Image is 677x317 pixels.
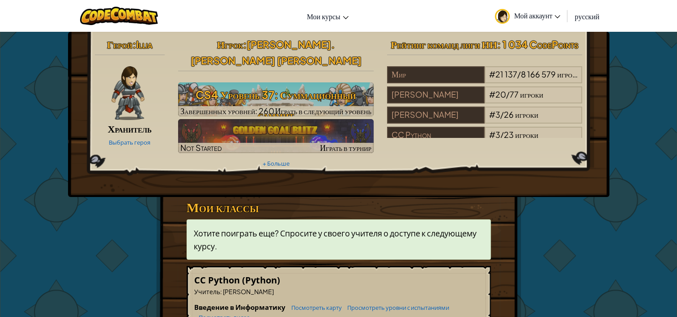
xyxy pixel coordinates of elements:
a: Not StartedИграть в турнир [178,119,374,153]
a: Мир#21 137/8 166 579игроки [387,75,583,85]
span: CC Python [194,274,242,286]
span: Герой [107,38,132,51]
span: / [517,69,521,79]
span: игроки [515,129,538,140]
a: Мой аккаунт [490,2,565,30]
img: Golden Goal [178,119,374,153]
span: 8 166 579 [521,69,556,79]
span: Хранитель [108,122,152,135]
span: [PERSON_NAME] [222,287,274,296]
a: Мои курсы [302,4,353,28]
span: 77 [510,89,519,99]
img: CS4 Уровень 37: Суммационный саммит [178,82,374,116]
span: # [489,89,495,99]
img: avatar [495,9,510,24]
span: / [500,129,504,140]
span: 26 [504,109,514,120]
span: 3 [495,129,500,140]
a: русский [570,4,604,28]
div: Мир [387,66,485,83]
span: игроки [520,89,543,99]
span: Illia [136,38,153,51]
h3: Мои классы [187,197,491,217]
div: [PERSON_NAME] [387,107,485,124]
span: Not Started [180,142,222,153]
span: русский [575,12,599,21]
span: 3 [495,109,500,120]
span: Рейтинг команд лиги ИИ [391,38,497,51]
a: [PERSON_NAME]#3/26игроки [387,115,583,125]
a: CC Python#3/23игроки [387,135,583,146]
a: [PERSON_NAME]#20/77игроки [387,95,583,105]
span: Мой аккаунт [514,11,561,20]
span: : 1 034 CodePoints [497,38,579,51]
span: : [243,38,247,51]
span: (Python) [242,274,280,286]
div: [PERSON_NAME] [387,86,485,103]
span: 20 [495,89,506,99]
span: # [489,69,495,79]
span: : [220,287,222,296]
span: игроки [557,69,580,79]
img: CodeCombat logo [80,7,158,25]
span: / [500,109,504,120]
span: 21 137 [495,69,517,79]
span: 23 [504,129,514,140]
span: Играть в турнир [320,142,371,153]
span: # [489,109,495,120]
span: игроки [515,109,538,120]
a: Просмотреть уровни с испытаниями [343,304,449,311]
span: Учитель [194,287,220,296]
span: : [132,38,136,51]
span: Мои курсы [307,12,341,21]
span: Введение в Информатику [194,303,287,311]
span: # [489,129,495,140]
div: CC Python [387,127,485,144]
a: Играть в следующий уровень [178,82,374,116]
span: Игрок [217,38,243,51]
h3: CS4 Уровень 37: Суммационный саммит [178,85,374,125]
a: + Больше [262,160,289,167]
span: / [506,89,510,99]
a: Посмотреть карту [287,304,342,311]
img: guardian-pose.png [111,66,144,120]
span: [PERSON_NAME].[PERSON_NAME] [PERSON_NAME] [190,38,361,67]
a: Выбрать героя [109,139,150,146]
span: Хотите поиграть еще? Спросите у своего учителя о доступе к следующему курсу. [194,228,477,251]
